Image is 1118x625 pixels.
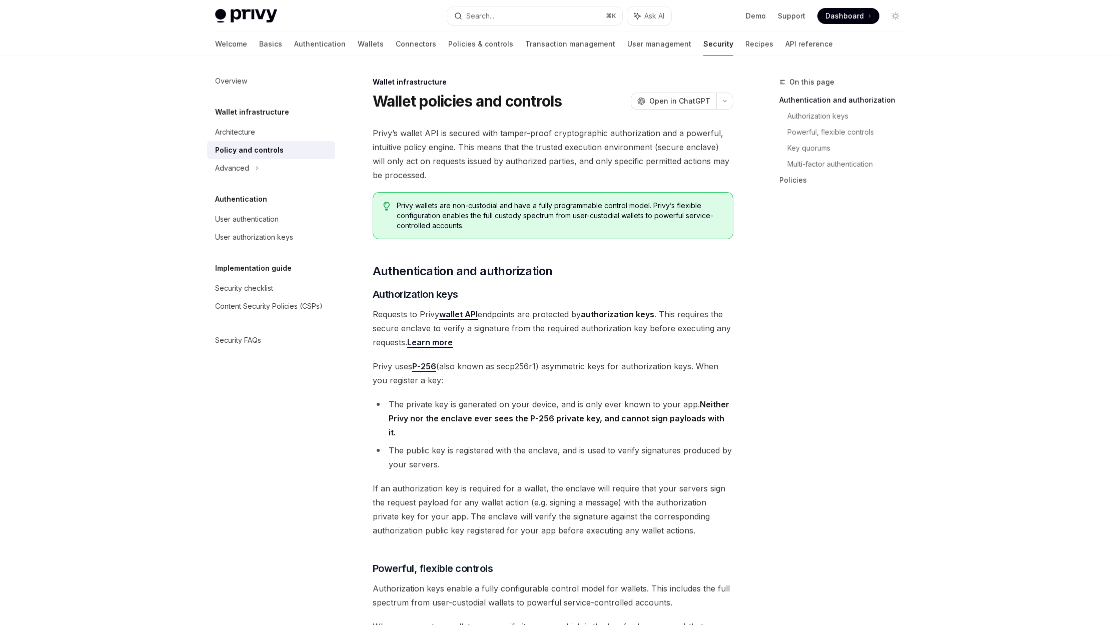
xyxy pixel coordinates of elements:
[787,108,911,124] a: Authorization keys
[215,193,267,205] h5: Authentication
[373,307,733,349] span: Requests to Privy endpoints are protected by . This requires the secure enclave to verify a signa...
[644,11,664,21] span: Ask AI
[439,309,478,320] a: wallet API
[631,93,716,110] button: Open in ChatGPT
[389,399,729,437] strong: Neither Privy nor the enclave ever sees the P-256 private key, and cannot sign payloads with it.
[373,263,553,279] span: Authentication and authorization
[358,32,384,56] a: Wallets
[703,32,733,56] a: Security
[215,231,293,243] div: User authorization keys
[466,10,494,22] div: Search...
[215,106,289,118] h5: Wallet infrastructure
[787,124,911,140] a: Powerful, flexible controls
[787,156,911,172] a: Multi-factor authentication
[215,9,277,23] img: light logo
[373,359,733,387] span: Privy uses (also known as secp256r1) asymmetric keys for authorization keys. When you register a ...
[412,361,436,372] a: P-256
[525,32,615,56] a: Transaction management
[649,96,710,106] span: Open in ChatGPT
[207,279,335,297] a: Security checklist
[373,581,733,609] span: Authorization keys enable a fully configurable control model for wallets. This includes the full ...
[627,7,671,25] button: Ask AI
[825,11,864,21] span: Dashboard
[745,32,773,56] a: Recipes
[294,32,346,56] a: Authentication
[787,140,911,156] a: Key quorums
[606,12,616,20] span: ⌘ K
[447,7,622,25] button: Search...⌘K
[746,11,766,21] a: Demo
[627,32,691,56] a: User management
[215,334,261,346] div: Security FAQs
[779,92,911,108] a: Authentication and authorization
[887,8,903,24] button: Toggle dark mode
[215,282,273,294] div: Security checklist
[373,287,458,301] span: Authorization keys
[259,32,282,56] a: Basics
[373,481,733,537] span: If an authorization key is required for a wallet, the enclave will require that your servers sign...
[581,309,654,319] strong: authorization keys
[215,300,323,312] div: Content Security Policies (CSPs)
[215,126,255,138] div: Architecture
[383,202,390,211] svg: Tip
[407,337,453,348] a: Learn more
[207,72,335,90] a: Overview
[207,123,335,141] a: Architecture
[778,11,805,21] a: Support
[215,213,279,225] div: User authentication
[215,162,249,174] div: Advanced
[373,443,733,471] li: The public key is registered with the enclave, and is used to verify signatures produced by your ...
[397,201,722,231] span: Privy wallets are non-custodial and have a fully programmable control model. Privy’s flexible con...
[373,77,733,87] div: Wallet infrastructure
[215,32,247,56] a: Welcome
[373,561,493,575] span: Powerful, flexible controls
[785,32,833,56] a: API reference
[207,210,335,228] a: User authentication
[207,297,335,315] a: Content Security Policies (CSPs)
[207,331,335,349] a: Security FAQs
[215,144,284,156] div: Policy and controls
[448,32,513,56] a: Policies & controls
[373,92,562,110] h1: Wallet policies and controls
[373,397,733,439] li: The private key is generated on your device, and is only ever known to your app.
[373,126,733,182] span: Privy’s wallet API is secured with tamper-proof cryptographic authorization and a powerful, intui...
[789,76,834,88] span: On this page
[215,262,292,274] h5: Implementation guide
[207,141,335,159] a: Policy and controls
[779,172,911,188] a: Policies
[215,75,247,87] div: Overview
[817,8,879,24] a: Dashboard
[207,228,335,246] a: User authorization keys
[396,32,436,56] a: Connectors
